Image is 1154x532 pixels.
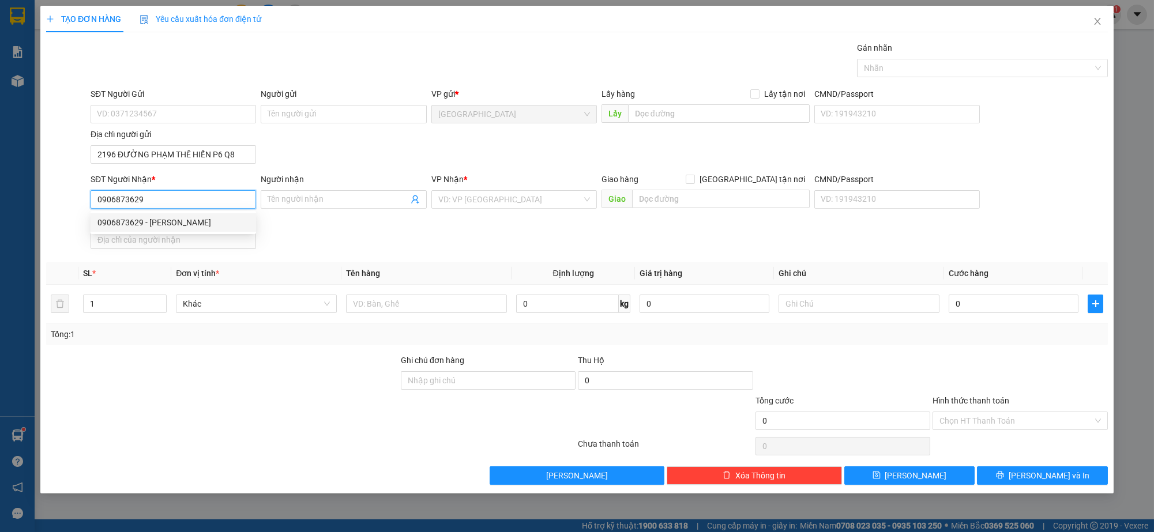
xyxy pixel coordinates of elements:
[10,66,129,107] div: 81/14A ĐƯỜNG 14, [GEOGRAPHIC_DATA], [GEOGRAPHIC_DATA]
[779,295,939,313] input: Ghi Chú
[10,36,129,50] div: [PERSON_NAME]
[10,10,129,36] div: [GEOGRAPHIC_DATA]
[814,173,980,186] div: CMND/Passport
[261,88,426,100] div: Người gửi
[602,89,635,99] span: Lấy hàng
[640,295,769,313] input: 0
[51,328,445,341] div: Tổng: 1
[97,216,249,229] div: 0906873629 - [PERSON_NAME]
[619,295,630,313] span: kg
[1088,295,1103,313] button: plus
[411,195,420,204] span: user-add
[1088,299,1102,308] span: plus
[760,88,810,100] span: Lấy tận nơi
[1093,17,1102,26] span: close
[261,173,426,186] div: Người nhận
[346,269,380,278] span: Tên hàng
[91,145,256,164] input: Địa chỉ của người gửi
[814,88,980,100] div: CMND/Passport
[46,14,121,24] span: TẠO ĐƠN HÀNG
[949,269,988,278] span: Cước hàng
[83,269,92,278] span: SL
[10,10,28,22] span: Gửi:
[640,269,682,278] span: Giá trị hàng
[137,36,230,50] div: HOÀNG
[183,295,330,312] span: Khác
[91,128,256,141] div: Địa chỉ người gửi
[346,295,507,313] input: VD: Bàn, Ghế
[46,15,54,23] span: plus
[10,50,129,66] div: 0348455941
[546,469,608,482] span: [PERSON_NAME]
[885,469,947,482] span: [PERSON_NAME]
[401,356,464,365] label: Ghi chú đơn hàng
[632,190,810,208] input: Dọc đường
[176,269,219,278] span: Đơn vị tính
[602,104,628,123] span: Lấy
[577,437,754,458] div: Chưa thanh toán
[401,371,576,390] input: Ghi chú đơn hàng
[91,173,256,186] div: SĐT Người Nhận
[140,14,261,24] span: Yêu cầu xuất hóa đơn điện tử
[140,15,149,24] img: icon
[667,466,841,485] button: deleteXóa Thông tin
[137,10,230,36] div: [PERSON_NAME]
[996,471,1004,480] span: printer
[51,295,69,313] button: delete
[933,396,1009,405] label: Hình thức thanh toán
[735,469,785,482] span: Xóa Thông tin
[431,175,464,184] span: VP Nhận
[137,10,165,22] span: Nhận:
[723,471,731,480] span: delete
[91,213,256,232] div: 0906873629 - TRƯƠNG THỊ CẨM
[1081,6,1114,38] button: Close
[602,190,632,208] span: Giao
[1009,469,1089,482] span: [PERSON_NAME] và In
[695,173,810,186] span: [GEOGRAPHIC_DATA] tận nơi
[578,356,604,365] span: Thu Hộ
[755,396,794,405] span: Tổng cước
[873,471,881,480] span: save
[431,88,597,100] div: VP gửi
[91,231,256,249] input: Địa chỉ của người nhận
[857,43,892,52] label: Gán nhãn
[490,466,664,485] button: [PERSON_NAME]
[553,269,594,278] span: Định lượng
[844,466,975,485] button: save[PERSON_NAME]
[628,104,810,123] input: Dọc đường
[602,175,638,184] span: Giao hàng
[977,466,1108,485] button: printer[PERSON_NAME] và In
[91,88,256,100] div: SĐT Người Gửi
[137,50,230,66] div: 0348455941
[774,262,944,285] th: Ghi chú
[438,105,590,123] span: Sài Gòn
